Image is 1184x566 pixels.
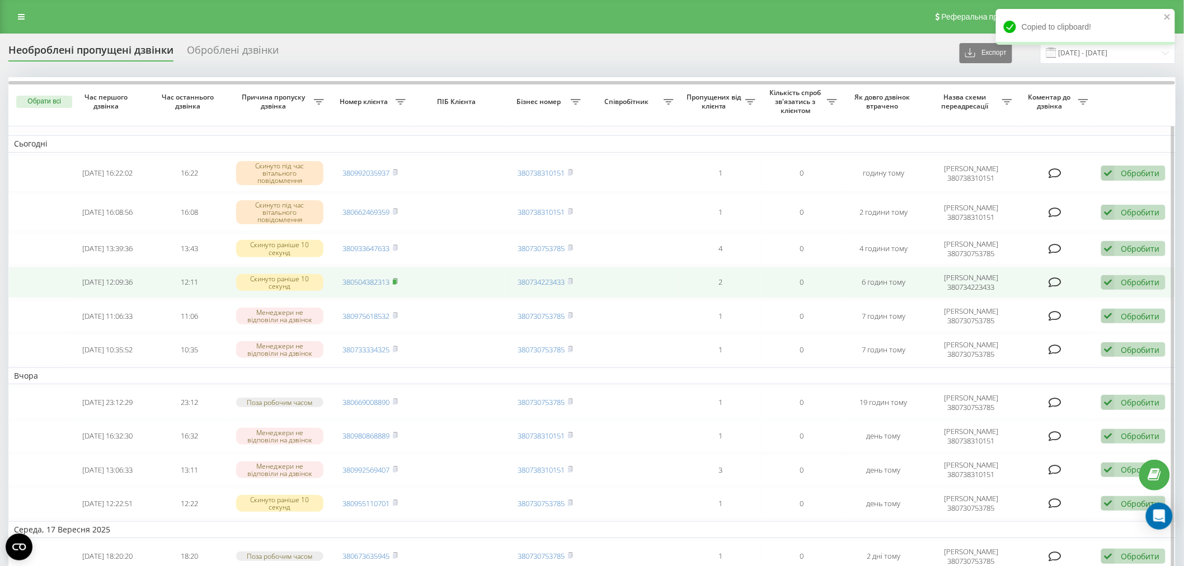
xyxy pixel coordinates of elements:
[236,240,324,257] div: Скинуто раніше 10 секунд
[8,135,1176,152] td: Сьогодні
[421,97,495,106] span: ПІБ Клієнта
[679,488,761,519] td: 1
[67,334,148,365] td: [DATE] 10:35:52
[1023,93,1078,110] span: Коментар до дзвінка
[16,96,72,108] button: Обрати всі
[148,300,230,332] td: 11:06
[924,155,1018,192] td: [PERSON_NAME] 380738310151
[843,334,924,365] td: 7 годин тому
[518,168,565,178] a: 380738310151
[761,233,843,265] td: 0
[236,341,324,358] div: Менеджери не відповіли на дзвінок
[67,155,148,192] td: [DATE] 16:22:02
[1121,345,1159,355] div: Обробити
[148,155,230,192] td: 16:22
[158,93,221,110] span: Час останнього дзвінка
[343,498,390,508] a: 380955110701
[8,521,1176,538] td: Середа, 17 Вересня 2025
[761,488,843,519] td: 0
[679,155,761,192] td: 1
[924,267,1018,298] td: [PERSON_NAME] 380734223433
[761,155,843,192] td: 0
[518,345,565,355] a: 380730753785
[343,397,390,407] a: 380669008890
[679,421,761,452] td: 1
[236,551,324,561] div: Поза робочим часом
[1146,503,1173,530] div: Open Intercom Messenger
[236,398,324,407] div: Поза робочим часом
[67,194,148,231] td: [DATE] 16:08:56
[67,454,148,485] td: [DATE] 13:06:33
[679,267,761,298] td: 2
[1121,551,1159,562] div: Обробити
[843,454,924,485] td: день тому
[685,93,745,110] span: Пропущених від клієнта
[187,44,279,62] div: Оброблені дзвінки
[343,277,390,287] a: 380504382313
[924,488,1018,519] td: [PERSON_NAME] 380730753785
[924,421,1018,452] td: [PERSON_NAME] 380738310151
[843,386,924,418] td: 19 годин тому
[67,233,148,265] td: [DATE] 13:39:36
[236,428,324,445] div: Менеджери не відповіли на дзвінок
[335,97,396,106] span: Номер клієнта
[843,421,924,452] td: день тому
[343,207,390,217] a: 380662469359
[67,421,148,452] td: [DATE] 16:32:30
[1121,397,1159,408] div: Обробити
[510,97,571,106] span: Бізнес номер
[236,93,313,110] span: Причина пропуску дзвінка
[1164,12,1172,23] button: close
[679,334,761,365] td: 1
[942,12,1024,21] span: Реферальна програма
[679,454,761,485] td: 3
[843,300,924,332] td: 7 годин тому
[843,488,924,519] td: день тому
[924,334,1018,365] td: [PERSON_NAME] 380730753785
[996,9,1175,45] div: Copied to clipboard!
[67,300,148,332] td: [DATE] 11:06:33
[518,551,565,561] a: 380730753785
[343,465,390,475] a: 380992569407
[1121,243,1159,254] div: Обробити
[761,334,843,365] td: 0
[924,386,1018,418] td: [PERSON_NAME] 380730753785
[1121,311,1159,322] div: Обробити
[1121,431,1159,441] div: Обробити
[924,300,1018,332] td: [PERSON_NAME] 380730753785
[6,534,32,560] button: Open CMP widget
[518,207,565,217] a: 380738310151
[852,93,915,110] span: Як довго дзвінок втрачено
[1121,207,1159,218] div: Обробити
[343,168,390,178] a: 380992035937
[843,267,924,298] td: 6 годин тому
[518,431,565,441] a: 380738310151
[960,43,1012,63] button: Експорт
[236,274,324,291] div: Скинуто раніше 10 секунд
[843,194,924,231] td: 2 години тому
[518,498,565,508] a: 380730753785
[148,386,230,418] td: 23:12
[843,155,924,192] td: годину тому
[761,421,843,452] td: 0
[930,93,1002,110] span: Назва схеми переадресації
[67,386,148,418] td: [DATE] 23:12:29
[1121,277,1159,287] div: Обробити
[924,454,1018,485] td: [PERSON_NAME] 380738310151
[343,311,390,321] a: 380975618532
[343,431,390,441] a: 380980868889
[148,267,230,298] td: 12:11
[679,233,761,265] td: 4
[148,421,230,452] td: 16:32
[236,495,324,512] div: Скинуто раніше 10 секунд
[76,93,139,110] span: Час першого дзвінка
[67,488,148,519] td: [DATE] 12:22:51
[343,345,390,355] a: 380733334325
[236,161,324,186] div: Скинуто під час вітального повідомлення
[761,454,843,485] td: 0
[67,267,148,298] td: [DATE] 12:09:36
[236,308,324,324] div: Менеджери не відповіли на дзвінок
[148,233,230,265] td: 13:43
[761,267,843,298] td: 0
[148,334,230,365] td: 10:35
